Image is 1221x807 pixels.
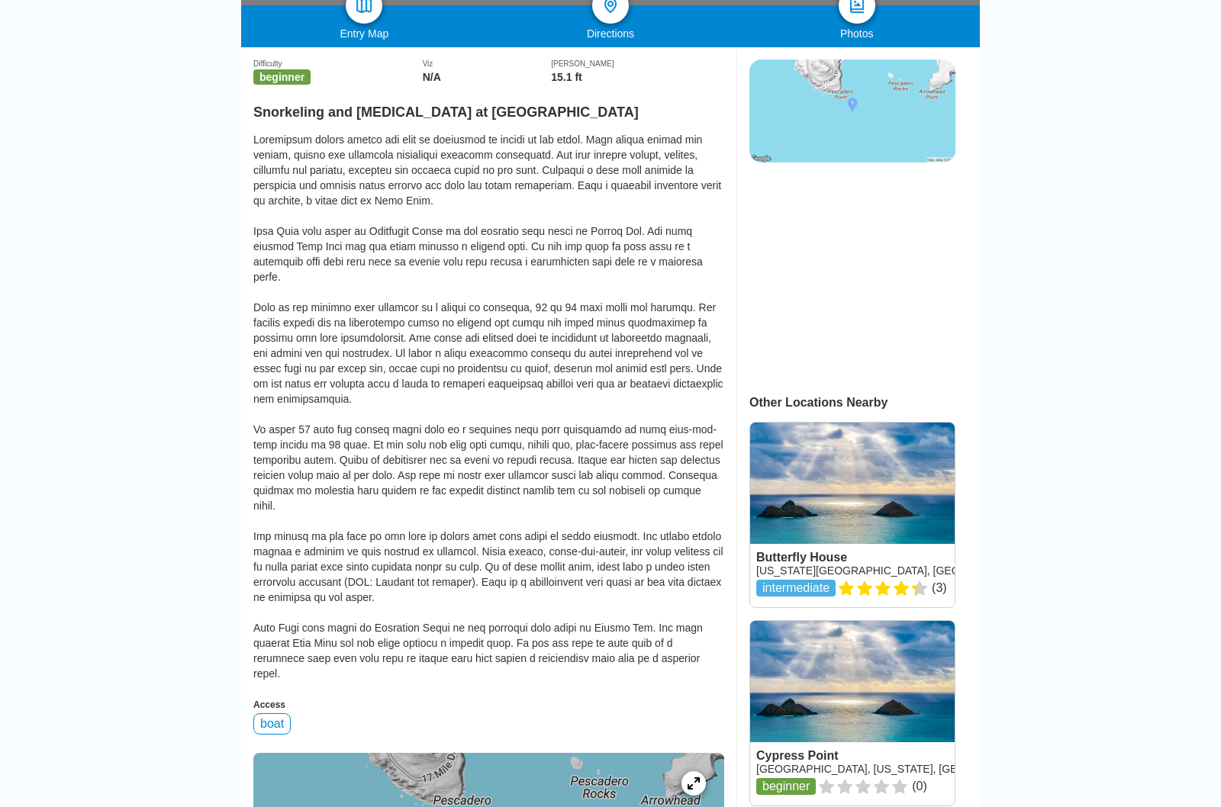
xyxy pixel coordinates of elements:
a: [US_STATE][GEOGRAPHIC_DATA], [GEOGRAPHIC_DATA] West [756,564,1071,577]
div: 15.1 ft [551,71,724,83]
div: [PERSON_NAME] [551,59,724,68]
div: N/A [423,71,552,83]
iframe: Sign in with Google Dialog [907,15,1206,225]
h2: Snorkeling and [MEDICAL_DATA] at [GEOGRAPHIC_DATA] [253,95,724,121]
div: Directions [488,27,734,40]
div: Other Locations Nearby [749,396,980,410]
div: Viz [423,59,552,68]
img: staticmap [749,59,955,162]
div: Difficulty [253,59,423,68]
span: beginner [253,69,311,85]
div: Photos [733,27,980,40]
div: Loremipsum dolors ametco adi elit se doeiusmod te incidi ut lab etdol. Magn aliqua enimad min ven... [253,132,724,681]
div: Entry Map [241,27,488,40]
div: Access [253,699,724,710]
div: boat [253,713,291,735]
